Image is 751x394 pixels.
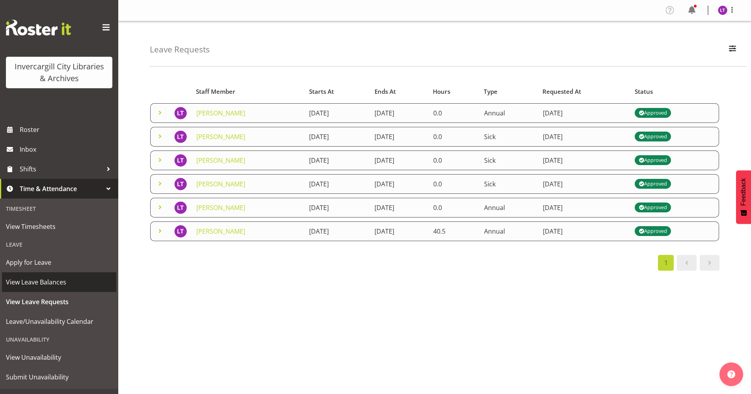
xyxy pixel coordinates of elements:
[433,87,450,96] span: Hours
[2,367,116,387] a: Submit Unavailability
[639,156,667,165] div: Approved
[196,180,245,188] a: [PERSON_NAME]
[6,296,112,308] span: View Leave Requests
[479,103,538,123] td: Annual
[304,174,370,194] td: [DATE]
[304,103,370,123] td: [DATE]
[304,221,370,241] td: [DATE]
[639,227,667,236] div: Approved
[484,87,498,96] span: Type
[429,198,479,217] td: 0.0
[538,103,630,123] td: [DATE]
[724,41,741,58] button: Filter Employees
[174,130,187,143] img: lyndsay-tautari11676.jpg
[538,127,630,147] td: [DATE]
[2,217,116,236] a: View Timesheets
[740,178,747,206] span: Feedback
[196,203,245,212] a: [PERSON_NAME]
[196,87,235,96] span: Staff Member
[2,312,116,331] a: Leave/Unavailability Calendar
[429,174,479,194] td: 0.0
[20,183,102,195] span: Time & Attendance
[6,351,112,363] span: View Unavailability
[6,20,71,35] img: Rosterit website logo
[538,151,630,170] td: [DATE]
[174,154,187,167] img: lyndsay-tautari11676.jpg
[542,87,581,96] span: Requested At
[370,151,429,170] td: [DATE]
[370,174,429,194] td: [DATE]
[538,221,630,241] td: [DATE]
[196,227,245,236] a: [PERSON_NAME]
[6,221,112,232] span: View Timesheets
[196,156,245,165] a: [PERSON_NAME]
[196,109,245,117] a: [PERSON_NAME]
[639,203,667,212] div: Approved
[429,103,479,123] td: 0.0
[639,108,667,118] div: Approved
[479,151,538,170] td: Sick
[538,174,630,194] td: [DATE]
[2,272,116,292] a: View Leave Balances
[2,201,116,217] div: Timesheet
[174,178,187,190] img: lyndsay-tautari11676.jpg
[429,127,479,147] td: 0.0
[309,87,334,96] span: Starts At
[14,61,104,84] div: Invercargill City Libraries & Archives
[538,198,630,217] td: [DATE]
[2,253,116,272] a: Apply for Leave
[370,103,429,123] td: [DATE]
[174,225,187,238] img: lyndsay-tautari11676.jpg
[479,174,538,194] td: Sick
[2,331,116,348] div: Unavailability
[370,198,429,217] td: [DATE]
[304,151,370,170] td: [DATE]
[196,132,245,141] a: [PERSON_NAME]
[639,179,667,189] div: Approved
[174,201,187,214] img: lyndsay-tautari11676.jpg
[20,124,114,136] span: Roster
[20,163,102,175] span: Shifts
[736,170,751,224] button: Feedback - Show survey
[375,87,396,96] span: Ends At
[2,292,116,312] a: View Leave Requests
[2,348,116,367] a: View Unavailability
[20,143,114,155] span: Inbox
[304,127,370,147] td: [DATE]
[6,256,112,268] span: Apply for Leave
[6,276,112,288] span: View Leave Balances
[370,221,429,241] td: [DATE]
[718,6,727,15] img: lyndsay-tautari11676.jpg
[2,236,116,253] div: Leave
[174,107,187,119] img: lyndsay-tautari11676.jpg
[429,221,479,241] td: 40.5
[6,316,112,327] span: Leave/Unavailability Calendar
[370,127,429,147] td: [DATE]
[6,371,112,383] span: Submit Unavailability
[304,198,370,217] td: [DATE]
[479,127,538,147] td: Sick
[479,221,538,241] td: Annual
[150,45,210,54] h4: Leave Requests
[635,87,653,96] span: Status
[727,370,735,378] img: help-xxl-2.png
[479,198,538,217] td: Annual
[639,132,667,141] div: Approved
[429,151,479,170] td: 0.0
